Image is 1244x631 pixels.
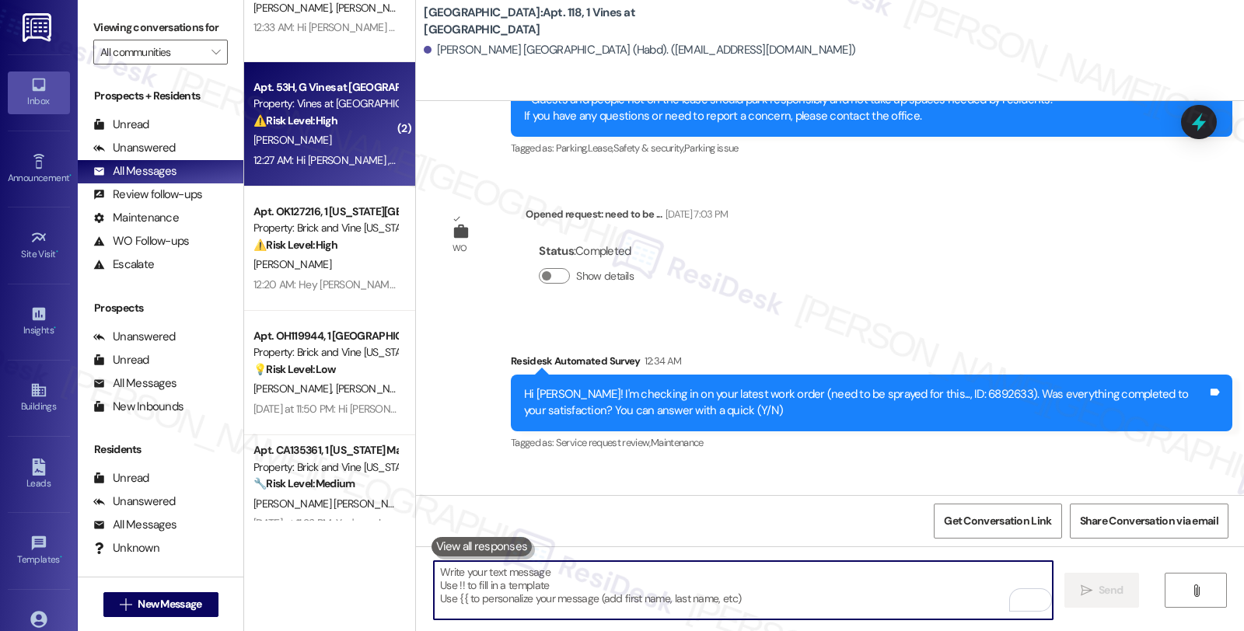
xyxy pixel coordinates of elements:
strong: ⚠️ Risk Level: High [253,113,337,127]
span: [PERSON_NAME] [253,382,336,396]
div: [PERSON_NAME] [GEOGRAPHIC_DATA] (Habd). ([EMAIL_ADDRESS][DOMAIN_NAME]) [424,42,855,58]
label: Show details [576,268,634,284]
div: Maintenance [93,210,179,226]
div: Hi [PERSON_NAME]! I'm checking in on your latest work order (need to be sprayed for this..., ID: ... [524,386,1207,420]
div: : Completed [539,239,640,263]
button: New Message [103,592,218,617]
button: Send [1064,573,1140,608]
span: New Message [138,596,201,612]
i:  [120,598,131,611]
div: 12:20 AM: Hey [PERSON_NAME], I'm so sorry you're still locked out of the Rently app! Could you pl... [253,277,1179,291]
a: Buildings [8,377,70,419]
img: ResiDesk Logo [23,13,54,42]
div: Escalate [93,256,154,273]
b: Status [539,243,574,259]
div: Residents [78,441,243,458]
a: Leads [8,454,70,496]
i:  [1081,584,1092,597]
span: Send [1099,582,1123,598]
div: WO [453,240,467,256]
div: Apt. OK127216, 1 [US_STATE][GEOGRAPHIC_DATA] [253,204,397,220]
span: Lease , [588,141,613,155]
div: [DATE] at 11:32 PM: You're welcome. [PERSON_NAME], Should you have other concerns, please feel fr... [253,516,772,530]
div: Unread [93,352,149,368]
i:  [211,46,220,58]
div: All Messages [93,375,176,392]
div: All Messages [93,163,176,180]
div: Apt. OH119944, 1 [GEOGRAPHIC_DATA] [253,328,397,344]
a: Templates • [8,530,70,572]
div: Property: Vines at [GEOGRAPHIC_DATA] [253,96,397,112]
div: Apt. CA135361, 1 [US_STATE] Market [253,442,397,458]
div: Unread [93,117,149,133]
div: New Inbounds [93,399,183,415]
strong: 💡 Risk Level: Low [253,362,336,376]
span: Safety & security , [613,141,684,155]
div: Property: Brick and Vine [US_STATE][GEOGRAPHIC_DATA] [253,220,397,236]
div: Unanswered [93,493,176,510]
span: • [69,170,72,181]
div: Prospects + Residents [78,88,243,104]
div: Tagged as: [511,137,1232,159]
a: Inbox [8,71,70,113]
div: All Messages [93,517,176,533]
button: Get Conversation Link [934,504,1061,539]
strong: 🔧 Risk Level: Medium [253,476,355,490]
div: Unread [93,470,149,486]
span: Maintenance [651,436,704,449]
span: Parking issue [684,141,739,155]
div: [DATE] at 11:50 PM: Hi [PERSON_NAME], it's great to hear from you! Is there anything I can assist... [253,402,723,416]
span: • [56,246,58,257]
div: [DATE] 7:03 PM [662,206,729,222]
div: Opened request: need to be ... [526,206,728,228]
strong: ⚠️ Risk Level: High [253,238,337,252]
div: Property: Brick and Vine [US_STATE] [253,459,397,476]
input: All communities [100,40,203,64]
div: Residesk Automated Survey [511,353,1232,375]
span: [PERSON_NAME] [PERSON_NAME] [253,497,411,511]
textarea: To enrich screen reader interactions, please activate Accessibility in Grammarly extension settings [434,561,1053,619]
span: Service request review , [556,436,651,449]
span: Get Conversation Link [944,513,1051,529]
label: Viewing conversations for [93,16,228,40]
span: [PERSON_NAME] [253,1,336,15]
span: • [60,552,62,563]
div: Prospects [78,300,243,316]
span: Parking , [556,141,588,155]
span: • [54,322,56,333]
div: WO Follow-ups [93,233,189,249]
i:  [1190,584,1202,597]
b: [GEOGRAPHIC_DATA]: Apt. 118, 1 Vines at [GEOGRAPHIC_DATA] [424,5,735,38]
a: Insights • [8,301,70,343]
div: Unanswered [93,329,176,345]
div: Apt. 53H, G Vines at [GEOGRAPHIC_DATA] [253,79,397,96]
span: [PERSON_NAME] [PERSON_NAME] [336,382,494,396]
span: [PERSON_NAME] [253,257,331,271]
a: Site Visit • [8,225,70,267]
div: 12:34 AM [641,353,682,369]
span: Share Conversation via email [1080,513,1218,529]
div: Review follow-ups [93,187,202,203]
span: [PERSON_NAME] [253,133,331,147]
button: Share Conversation via email [1070,504,1228,539]
div: Unknown [93,540,159,556]
div: Tagged as: [511,431,1232,454]
span: [PERSON_NAME] [336,1,414,15]
div: Property: Brick and Vine [US_STATE] [253,344,397,361]
div: Unanswered [93,140,176,156]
